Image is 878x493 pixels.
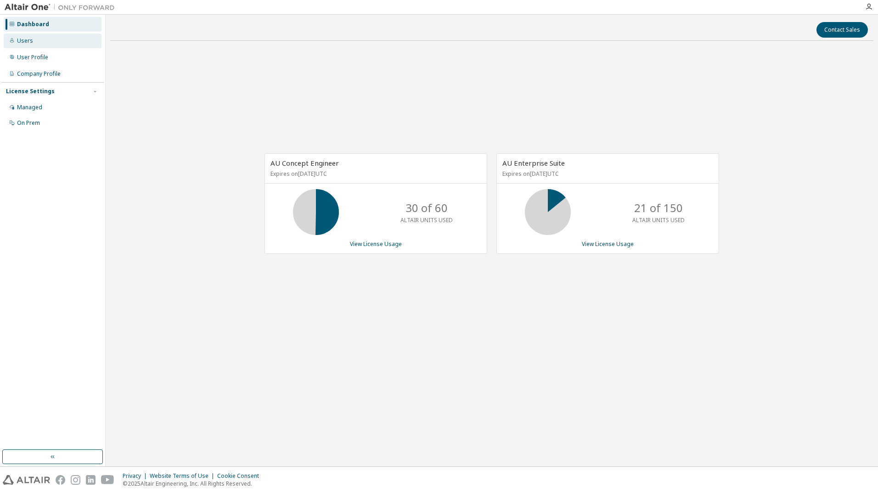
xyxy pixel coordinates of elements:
p: ALTAIR UNITS USED [400,216,453,224]
div: Cookie Consent [217,472,265,480]
div: Company Profile [17,70,61,78]
p: Expires on [DATE] UTC [270,170,479,178]
div: Managed [17,104,42,111]
img: altair_logo.svg [3,475,50,485]
a: View License Usage [582,240,634,248]
img: Altair One [5,3,119,12]
p: Expires on [DATE] UTC [502,170,711,178]
div: License Settings [6,88,55,95]
div: Dashboard [17,21,49,28]
p: ALTAIR UNITS USED [632,216,685,224]
div: Website Terms of Use [150,472,217,480]
img: linkedin.svg [86,475,96,485]
img: facebook.svg [56,475,65,485]
div: Privacy [123,472,150,480]
img: youtube.svg [101,475,114,485]
a: View License Usage [350,240,402,248]
div: User Profile [17,54,48,61]
p: © 2025 Altair Engineering, Inc. All Rights Reserved. [123,480,265,487]
div: On Prem [17,119,40,127]
p: 21 of 150 [634,200,683,216]
span: AU Enterprise Suite [502,158,565,168]
p: 30 of 60 [405,200,448,216]
img: instagram.svg [71,475,80,485]
button: Contact Sales [816,22,868,38]
span: AU Concept Engineer [270,158,339,168]
div: Users [17,37,33,45]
